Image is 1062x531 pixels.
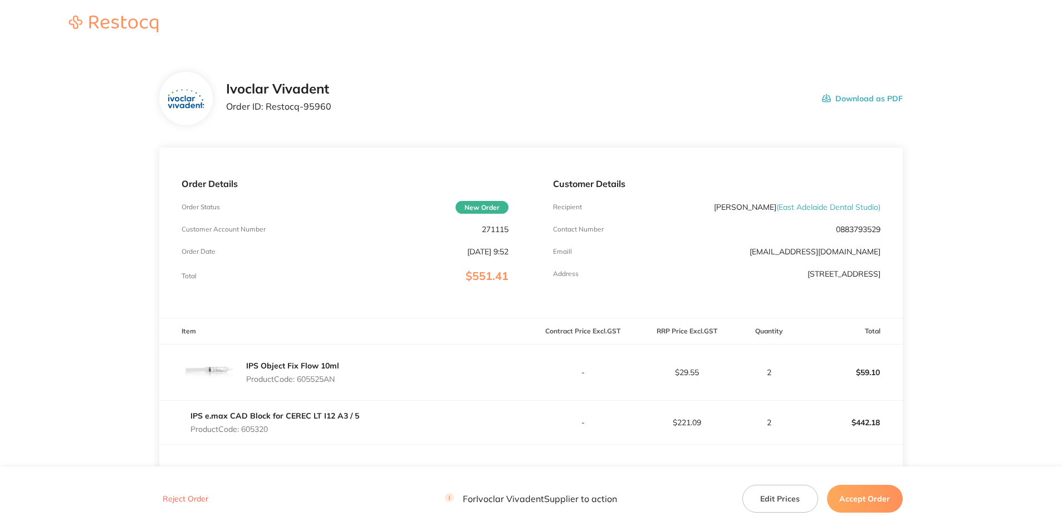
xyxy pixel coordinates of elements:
p: 2 [740,368,798,377]
p: 271115 [482,225,508,234]
th: Item [159,318,531,345]
img: MWhvMGV4Zg [182,345,237,400]
p: Customer Details [553,179,880,189]
a: [EMAIL_ADDRESS][DOMAIN_NAME] [750,247,880,257]
span: New Order [456,201,508,214]
th: Quantity [739,318,799,345]
button: Download as PDF [822,81,903,116]
p: [DATE] 9:52 [467,247,508,256]
p: Product Code: 605525AN [246,375,339,383]
p: Address [553,270,579,278]
p: 2 [740,418,798,427]
button: Edit Prices [742,485,818,513]
p: [PERSON_NAME] [714,203,880,212]
h2: Ivoclar Vivadent [226,81,331,97]
p: Customer Account Number [182,225,266,233]
p: Recipient [553,203,582,211]
p: [STREET_ADDRESS] [807,269,880,278]
th: RRP Price Excl. GST [635,318,739,345]
th: Contract Price Excl. GST [531,318,635,345]
span: $551.41 [466,269,508,283]
span: ( East Adelaide Dental Studio ) [776,202,880,212]
p: $442.18 [799,409,902,436]
p: Order Date [182,248,216,255]
p: Order Details [182,179,508,189]
p: Order ID: Restocq- 95960 [226,101,331,111]
button: Reject Order [159,494,212,504]
img: Restocq logo [58,16,169,32]
th: Total [799,318,903,345]
p: - [531,368,634,377]
p: Product Code: 605320 [190,425,359,434]
p: 0883793529 [836,225,880,234]
p: Order Status [182,203,220,211]
p: Total [182,272,197,280]
p: $29.55 [635,368,738,377]
p: $59.10 [799,359,902,386]
img: ZTZpajdpOQ [168,89,204,109]
p: For Ivoclar Vivadent Supplier to action [445,494,617,504]
p: - [531,418,634,427]
a: Restocq logo [58,16,169,34]
p: $221.09 [635,418,738,427]
a: IPS Object Fix Flow 10ml [246,361,339,371]
button: Accept Order [827,485,903,513]
td: Message: - [159,444,531,478]
p: Emaill [553,248,572,255]
p: Contact Number [553,225,604,233]
a: IPS e.max CAD Block for CEREC LT I12 A3 / 5 [190,411,359,421]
